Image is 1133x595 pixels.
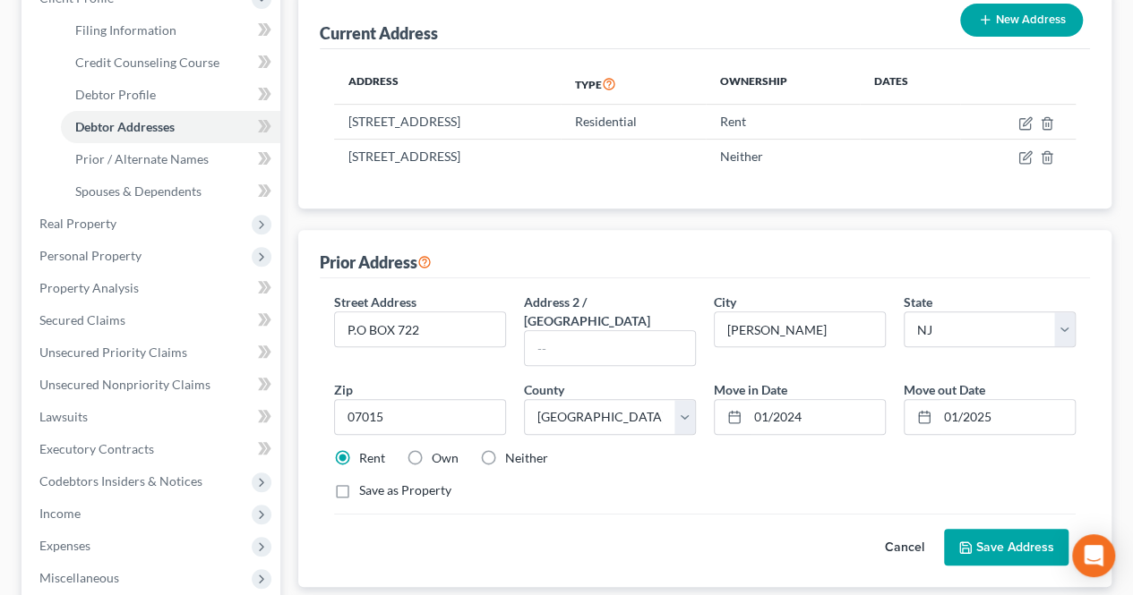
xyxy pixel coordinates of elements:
[75,22,176,38] span: Filing Information
[75,87,156,102] span: Debtor Profile
[61,47,280,79] a: Credit Counseling Course
[39,216,116,231] span: Real Property
[432,449,459,467] label: Own
[39,377,210,392] span: Unsecured Nonpriority Claims
[39,538,90,553] span: Expenses
[938,400,1075,434] input: MM/YYYY
[335,312,505,346] input: Enter street address
[334,382,353,397] span: Zip
[334,399,506,435] input: XXXXX
[706,105,860,139] td: Rent
[524,382,564,397] span: County
[960,4,1083,37] button: New Address
[904,382,985,397] span: Move out Date
[25,369,280,401] a: Unsecured Nonpriority Claims
[748,400,885,434] input: MM/YYYY
[505,449,548,467] label: Neither
[39,248,142,263] span: Personal Property
[865,530,944,565] button: Cancel
[25,433,280,465] a: Executory Contracts
[39,473,202,489] span: Codebtors Insiders & Notices
[39,312,125,327] span: Secured Claims
[1072,534,1115,577] div: Open Intercom Messenger
[75,119,175,134] span: Debtor Addresses
[61,14,280,47] a: Filing Information
[39,409,88,424] span: Lawsuits
[75,183,202,199] span: Spouses & Dependents
[75,55,219,70] span: Credit Counseling Course
[39,570,119,585] span: Miscellaneous
[561,64,706,105] th: Type
[860,64,961,105] th: Dates
[359,481,451,499] label: Save as Property
[359,449,385,467] label: Rent
[39,506,81,521] span: Income
[524,293,696,330] label: Address 2 / [GEOGRAPHIC_DATA]
[61,175,280,208] a: Spouses & Dependents
[561,105,706,139] td: Residential
[334,139,560,173] td: [STREET_ADDRESS]
[75,151,209,166] span: Prior / Alternate Names
[714,294,736,310] span: City
[706,64,860,105] th: Ownership
[39,280,139,295] span: Property Analysis
[944,529,1069,566] button: Save Address
[320,22,438,44] div: Current Address
[25,272,280,304] a: Property Analysis
[25,304,280,336] a: Secured Claims
[525,331,695,365] input: --
[715,312,885,346] input: Enter city...
[61,111,280,143] a: Debtor Addresses
[904,294,932,310] span: State
[39,344,187,360] span: Unsecured Priority Claims
[39,441,154,456] span: Executory Contracts
[25,336,280,369] a: Unsecured Priority Claims
[334,294,416,310] span: Street Address
[706,139,860,173] td: Neither
[334,105,560,139] td: [STREET_ADDRESS]
[61,79,280,111] a: Debtor Profile
[25,401,280,433] a: Lawsuits
[61,143,280,175] a: Prior / Alternate Names
[334,64,560,105] th: Address
[714,382,787,397] span: Move in Date
[320,251,432,273] div: Prior Address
